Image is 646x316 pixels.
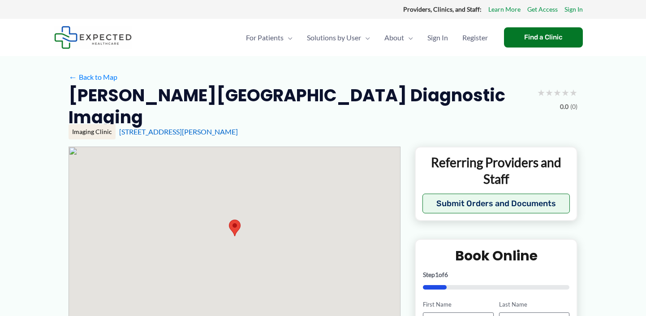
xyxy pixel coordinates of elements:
span: ★ [545,84,553,101]
span: ★ [569,84,577,101]
nav: Primary Site Navigation [239,22,495,53]
label: Last Name [499,300,569,309]
span: For Patients [246,22,284,53]
a: Sign In [420,22,455,53]
a: Find a Clinic [504,27,583,48]
p: Step of [423,272,569,278]
a: Get Access [527,4,558,15]
span: Menu Toggle [284,22,293,53]
strong: Providers, Clinics, and Staff: [403,5,482,13]
label: First Name [423,300,493,309]
span: ★ [553,84,561,101]
a: Solutions by UserMenu Toggle [300,22,377,53]
span: 6 [444,271,448,278]
span: Sign In [427,22,448,53]
button: Submit Orders and Documents [422,194,570,213]
a: Sign In [564,4,583,15]
a: [STREET_ADDRESS][PERSON_NAME] [119,127,238,136]
div: Imaging Clinic [69,124,116,139]
a: For PatientsMenu Toggle [239,22,300,53]
span: ← [69,73,77,81]
h2: Book Online [423,247,569,264]
span: Menu Toggle [404,22,413,53]
span: (0) [570,101,577,113]
p: Referring Providers and Staff [422,154,570,187]
span: ★ [537,84,545,101]
span: ★ [561,84,569,101]
span: Menu Toggle [361,22,370,53]
a: Learn More [488,4,521,15]
span: 1 [435,271,439,278]
a: Register [455,22,495,53]
span: About [384,22,404,53]
span: Register [462,22,488,53]
span: 0.0 [560,101,568,113]
a: ←Back to Map [69,70,117,84]
img: Expected Healthcare Logo - side, dark font, small [54,26,132,49]
a: AboutMenu Toggle [377,22,420,53]
h2: [PERSON_NAME][GEOGRAPHIC_DATA] Diagnostic Imaging [69,84,530,129]
span: Solutions by User [307,22,361,53]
